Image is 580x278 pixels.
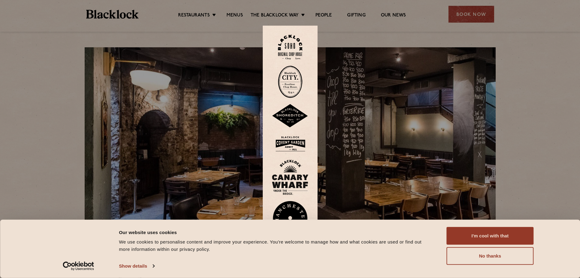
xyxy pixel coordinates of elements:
[272,104,308,128] img: Shoreditch-stamp-v2-default.svg
[278,66,302,98] img: City-stamp-default.svg
[119,262,154,271] a: Show details
[278,35,302,60] img: Soho-stamp-default.svg
[272,160,308,195] img: BL_CW_Logo_Website.svg
[272,134,308,154] img: BLA_1470_CoventGarden_Website_Solid.svg
[119,238,433,253] div: We use cookies to personalise content and improve your experience. You're welcome to manage how a...
[52,262,105,271] a: Usercentrics Cookiebot - opens in a new window
[119,229,433,236] div: Our website uses cookies
[447,247,534,265] button: No thanks
[272,201,308,243] img: BL_Manchester_Logo-bleed.png
[447,227,534,245] button: I'm cool with that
